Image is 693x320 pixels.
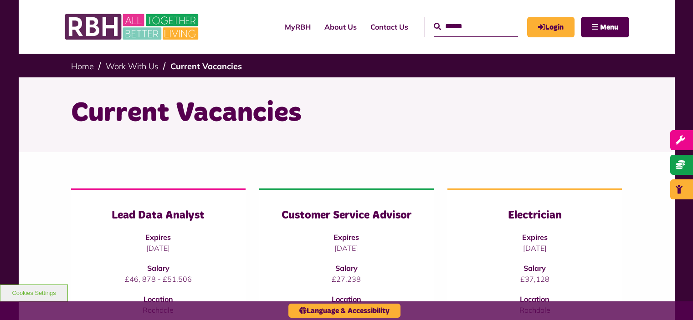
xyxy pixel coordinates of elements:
p: [DATE] [466,243,604,254]
strong: Expires [522,233,548,242]
a: Contact Us [364,15,415,39]
p: £27,238 [277,274,416,284]
button: Navigation [581,17,629,37]
a: Current Vacancies [170,61,242,71]
strong: Expires [145,233,171,242]
strong: Salary [335,264,358,273]
strong: Salary [147,264,169,273]
strong: Salary [524,264,546,273]
a: Home [71,61,94,71]
img: RBH [64,9,201,45]
p: £46, 878 - £51,506 [89,274,227,284]
h1: Current Vacancies [71,96,622,131]
p: £37,128 [466,274,604,284]
h3: Customer Service Advisor [277,208,416,223]
strong: Expires [334,233,359,242]
a: MyRBH [278,15,318,39]
a: MyRBH [527,17,575,37]
p: [DATE] [277,243,416,254]
h3: Electrician [466,208,604,223]
h3: Lead Data Analyst [89,208,227,223]
iframe: Netcall Web Assistant for live chat [652,279,693,320]
a: About Us [318,15,364,39]
strong: Location [144,295,173,304]
p: [DATE] [89,243,227,254]
strong: Location [332,295,361,304]
a: Work With Us [106,61,159,71]
strong: Location [520,295,549,304]
button: Language & Accessibility [288,304,400,318]
span: Menu [600,24,618,31]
